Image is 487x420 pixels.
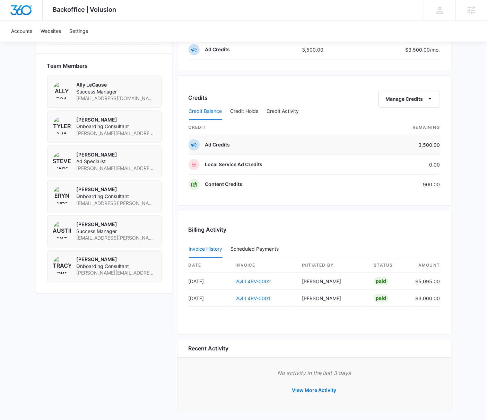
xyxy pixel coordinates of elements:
[77,235,156,242] span: [EMAIL_ADDRESS][PERSON_NAME][DOMAIN_NAME]
[53,117,71,135] img: Tyler Pajak
[205,142,230,149] p: Ad Credits
[367,135,440,155] td: 3,500.00
[77,158,156,165] span: Ad Specialist
[189,290,230,307] td: [DATE]
[77,123,156,130] span: Onboarding Consultant
[11,18,17,24] img: website_grey.svg
[230,258,297,273] th: invoice
[53,82,71,100] img: Ally LeCause
[36,21,65,42] a: Websites
[69,40,75,46] img: tab_keywords_by_traffic_grey.svg
[77,256,156,263] p: [PERSON_NAME]
[374,294,389,303] div: Paid
[77,152,156,159] p: [PERSON_NAME]
[7,21,36,42] a: Accounts
[367,120,440,135] th: Remaining
[368,258,410,273] th: status
[189,345,229,353] h6: Recent Activity
[77,117,156,124] p: [PERSON_NAME]
[77,270,156,277] span: [PERSON_NAME][EMAIL_ADDRESS][PERSON_NAME][DOMAIN_NAME]
[410,273,440,290] td: $5,095.00
[65,21,92,42] a: Settings
[77,200,156,207] span: [EMAIL_ADDRESS][PERSON_NAME][DOMAIN_NAME]
[231,247,282,252] div: Scheduled Payments
[236,279,271,285] a: 2QIIL4RV-0002
[231,104,259,120] button: Credit Holds
[367,155,440,175] td: 0.00
[189,369,440,377] p: No activity in the last 3 days
[406,46,440,54] p: $3,500.00
[189,94,208,102] h3: Credits
[53,221,71,239] img: Austin Layton
[53,186,71,204] img: Eryn Anderson
[189,258,230,273] th: date
[77,221,156,228] p: [PERSON_NAME]
[285,382,343,399] button: View More Activity
[77,263,156,270] span: Onboarding Consultant
[236,296,271,302] a: 2QIIL4RV-0001
[410,290,440,307] td: $3,000.00
[296,258,368,273] th: Initiated By
[77,89,156,96] span: Success Manager
[189,104,222,120] button: Credit Balance
[19,40,24,46] img: tab_domain_overview_orange.svg
[205,181,243,188] p: Content Credits
[296,273,368,290] td: [PERSON_NAME]
[26,41,62,45] div: Domain Overview
[11,11,17,17] img: logo_orange.svg
[296,290,368,307] td: [PERSON_NAME]
[410,258,440,273] th: amount
[189,241,223,258] button: Invoice History
[77,228,156,235] span: Success Manager
[77,82,156,89] p: Ally LeCause
[47,62,88,70] span: Team Members
[19,11,34,17] div: v 4.0.25
[379,91,440,108] button: Manage Credits
[189,226,440,234] h3: Billing Activity
[53,256,71,274] img: Tracy Bowden
[374,277,389,286] div: Paid
[205,46,230,53] p: Ad Credits
[77,186,156,193] p: [PERSON_NAME]
[53,6,116,14] span: Backoffice | Volusion
[77,95,156,102] span: [EMAIL_ADDRESS][DOMAIN_NAME]
[267,104,299,120] button: Credit Activity
[367,175,440,195] td: 900.00
[189,120,367,135] th: credit
[296,40,356,60] td: 3,500.00
[53,152,71,170] img: Steven Warren
[18,18,76,24] div: Domain: [DOMAIN_NAME]
[77,165,156,172] span: [PERSON_NAME][EMAIL_ADDRESS][PERSON_NAME][DOMAIN_NAME]
[77,41,117,45] div: Keywords by Traffic
[189,273,230,290] td: [DATE]
[205,161,263,168] p: Local Service Ad Credits
[430,47,440,53] span: /mo.
[77,193,156,200] span: Onboarding Consultant
[77,130,156,137] span: [PERSON_NAME][EMAIL_ADDRESS][PERSON_NAME][DOMAIN_NAME]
